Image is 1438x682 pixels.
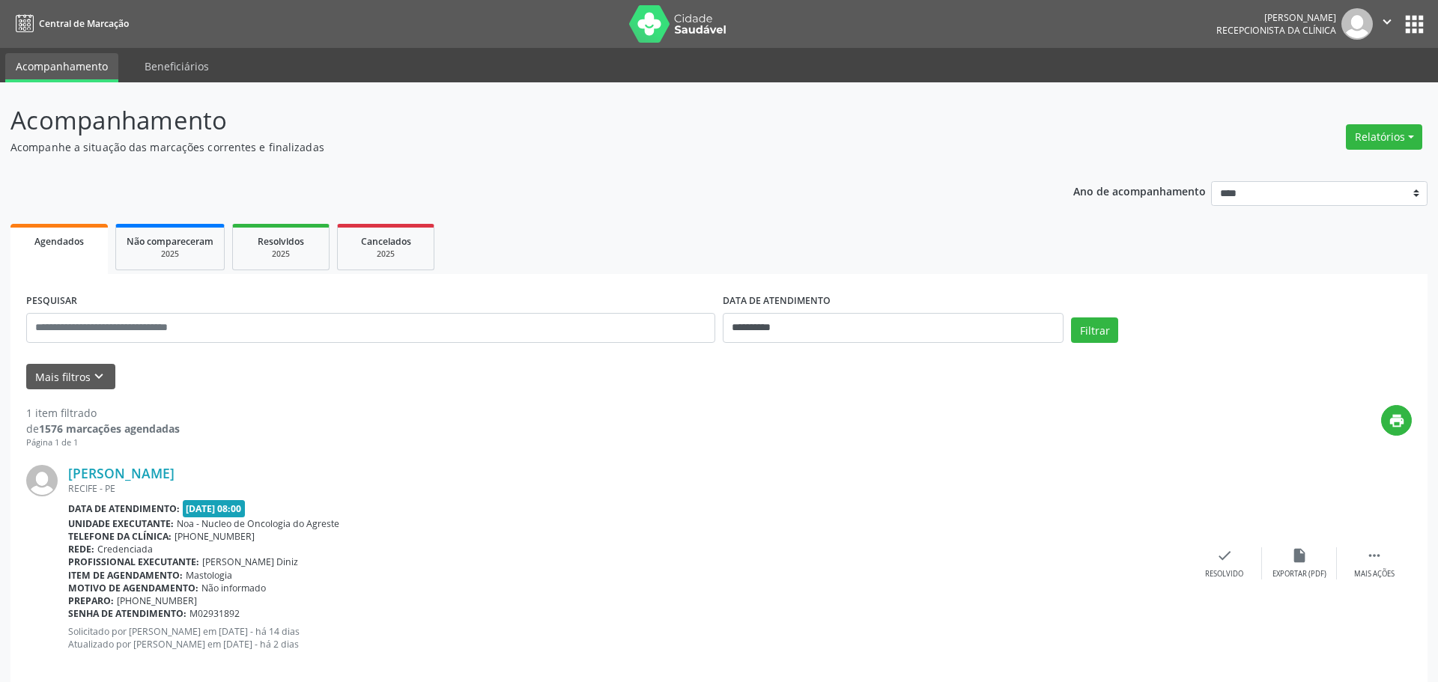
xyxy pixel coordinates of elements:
[175,530,255,543] span: [PHONE_NUMBER]
[91,368,107,385] i: keyboard_arrow_down
[189,607,240,620] span: M02931892
[26,436,180,449] div: Página 1 de 1
[10,139,1002,155] p: Acompanhe a situação das marcações correntes e finalizadas
[68,502,180,515] b: Data de atendimento:
[34,235,84,248] span: Agendados
[26,290,77,313] label: PESQUISAR
[177,517,339,530] span: Noa - Nucleo de Oncologia do Agreste
[1389,412,1405,429] i: print
[1381,405,1412,436] button: print
[127,235,213,248] span: Não compareceram
[1354,569,1395,579] div: Mais ações
[186,569,232,582] span: Mastologia
[26,465,58,496] img: img
[68,530,172,543] b: Telefone da clínica:
[68,555,199,568] b: Profissional executante:
[10,102,1002,139] p: Acompanhamento
[258,235,304,248] span: Resolvidos
[26,421,180,436] div: de
[39,421,180,436] strong: 1576 marcações agendadas
[117,594,197,607] span: [PHONE_NUMBER]
[68,607,186,620] b: Senha de atendimento:
[68,465,175,481] a: [PERSON_NAME]
[127,249,213,260] div: 2025
[243,249,318,260] div: 2025
[1272,569,1326,579] div: Exportar (PDF)
[68,569,183,582] b: Item de agendamento:
[1346,124,1422,150] button: Relatórios
[1073,181,1206,200] p: Ano de acompanhamento
[361,235,411,248] span: Cancelados
[1373,8,1401,40] button: 
[1401,11,1428,37] button: apps
[1379,13,1395,30] i: 
[134,53,219,79] a: Beneficiários
[39,17,129,30] span: Central de Marcação
[97,543,153,555] span: Credenciada
[1071,317,1118,343] button: Filtrar
[68,625,1187,651] p: Solicitado por [PERSON_NAME] em [DATE] - há 14 dias Atualizado por [PERSON_NAME] em [DATE] - há 2...
[68,582,198,594] b: Motivo de agendamento:
[68,543,94,555] b: Rede:
[1216,547,1233,564] i: check
[201,582,266,594] span: Não informado
[723,290,831,313] label: DATA DE ATENDIMENTO
[10,11,129,36] a: Central de Marcação
[1291,547,1308,564] i: insert_drive_file
[68,482,1187,495] div: RECIFE - PE
[183,500,246,517] span: [DATE] 08:00
[26,405,180,421] div: 1 item filtrado
[68,517,174,530] b: Unidade executante:
[68,594,114,607] b: Preparo:
[5,53,118,82] a: Acompanhamento
[1366,547,1383,564] i: 
[348,249,423,260] div: 2025
[26,364,115,390] button: Mais filtroskeyboard_arrow_down
[1216,11,1336,24] div: [PERSON_NAME]
[1216,24,1336,37] span: Recepcionista da clínica
[1205,569,1243,579] div: Resolvido
[1341,8,1373,40] img: img
[202,555,298,568] span: [PERSON_NAME] Diniz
